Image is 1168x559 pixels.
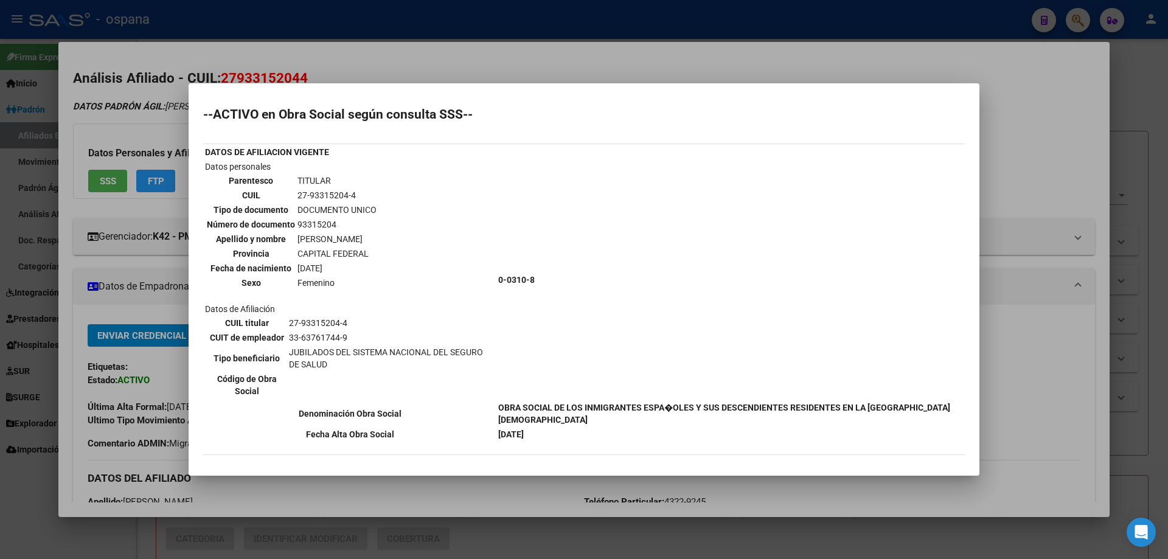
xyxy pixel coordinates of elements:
td: [PERSON_NAME] [297,232,377,246]
td: [DATE] [297,262,377,275]
td: DOCUMENTO UNICO [297,203,377,217]
td: JUBILADOS DEL SISTEMA NACIONAL DEL SEGURO DE SALUD [288,345,495,371]
th: Número de documento [206,218,296,231]
b: [DATE] [498,429,524,439]
th: Tipo beneficiario [206,345,287,371]
td: Datos personales Datos de Afiliación [204,160,496,400]
th: CUIL [206,189,296,202]
th: Provincia [206,247,296,260]
td: 27-93315204-4 [297,189,377,202]
th: Apellido y nombre [206,232,296,246]
b: 0-0310-8 [498,275,535,285]
td: 27-93315204-4 [288,316,495,330]
th: Código de Obra Social [206,372,287,398]
td: 33-63761744-9 [288,331,495,344]
th: Fecha de nacimiento [206,262,296,275]
th: Tipo de documento [206,203,296,217]
th: Sexo [206,276,296,290]
b: OBRA SOCIAL DE LOS INMIGRANTES ESPA�OLES Y SUS DESCENDIENTES RESIDENTES EN LA [GEOGRAPHIC_DATA][D... [498,403,950,425]
td: 93315204 [297,218,377,231]
th: CUIL titular [206,316,287,330]
th: Fecha Alta Obra Social [204,428,496,441]
div: Open Intercom Messenger [1127,518,1156,547]
td: CAPITAL FEDERAL [297,247,377,260]
th: Denominación Obra Social [204,401,496,426]
td: TITULAR [297,174,377,187]
h2: --ACTIVO en Obra Social según consulta SSS-- [203,108,965,120]
b: DATOS DE AFILIACION VIGENTE [205,147,329,157]
td: Femenino [297,276,377,290]
th: Parentesco [206,174,296,187]
th: CUIT de empleador [206,331,287,344]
